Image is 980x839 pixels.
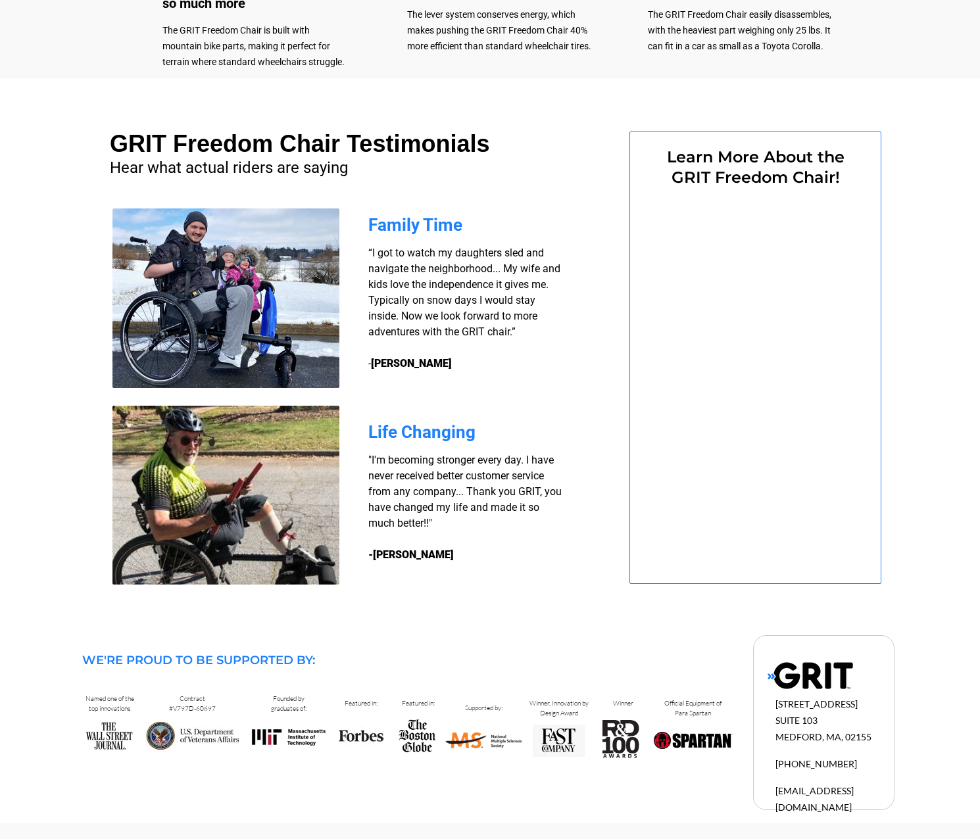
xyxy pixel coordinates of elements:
[407,9,591,51] span: The lever system conserves energy, which makes pushing the GRIT Freedom Chair 40% more efficient ...
[345,699,378,707] span: Featured in:
[110,130,489,157] span: GRIT Freedom Chair Testimonials
[775,715,818,726] span: SUITE 103
[402,699,435,707] span: Featured in:
[529,699,589,717] span: Winner, Innovation by Design Award
[775,698,858,709] span: [STREET_ADDRESS]
[648,9,831,51] span: The GRIT Freedom Chair easily disassembles, with the heaviest part weighing only 25 lbs. It can f...
[368,548,454,561] strong: -[PERSON_NAME]
[652,195,859,549] iframe: Form 0
[368,454,562,529] span: "I'm becoming stronger every day. I have never received better customer service from any company....
[169,694,216,713] span: Contract #V797D-60697
[82,653,315,667] span: WE'RE PROUD TO BE SUPPORTED BY:
[371,357,452,370] strong: [PERSON_NAME]
[271,694,306,713] span: Founded by graduates of:
[368,215,462,235] span: Family Time
[664,699,722,717] span: Official Equipment of Para Spartan
[667,147,845,187] span: Learn More About the GRIT Freedom Chair!
[775,731,871,742] span: MEDFORD, MA, 02155
[465,704,502,712] span: Supported by:
[613,699,633,707] span: Winner
[110,158,348,177] span: Hear what actual riders are saying
[368,247,560,370] span: “I got to watch my daughters sled and navigate the neighborhood... My wife and kids love the inde...
[86,694,134,713] span: Named one of the top innovations
[775,785,854,813] span: [EMAIL_ADDRESS][DOMAIN_NAME]
[162,25,345,67] span: The GRIT Freedom Chair is built with mountain bike parts, making it perfect for terrain where sta...
[368,422,476,442] span: Life Changing
[775,758,857,769] span: [PHONE_NUMBER]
